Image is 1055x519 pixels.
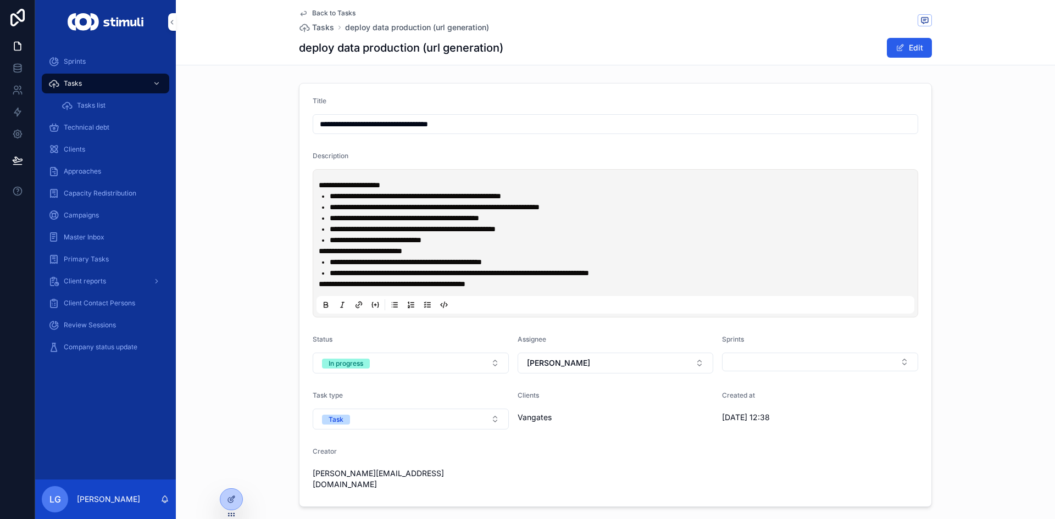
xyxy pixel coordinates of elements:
[42,293,169,313] a: Client Contact Persons
[722,335,744,343] span: Sprints
[518,335,546,343] span: Assignee
[518,391,539,399] span: Clients
[313,335,332,343] span: Status
[42,315,169,335] a: Review Sessions
[329,415,343,425] div: Task
[518,412,552,423] span: Vangates
[527,358,590,369] span: [PERSON_NAME]
[722,353,918,371] button: Select Button
[299,22,334,33] a: Tasks
[345,22,489,33] a: deploy data production (url generation)
[313,409,509,429] button: Select Button
[64,255,109,264] span: Primary Tasks
[722,391,755,399] span: Created at
[64,321,116,330] span: Review Sessions
[64,343,137,351] span: Company status update
[64,79,82,88] span: Tasks
[312,9,356,18] span: Back to Tasks
[64,189,136,198] span: Capacity Redistribution
[518,353,714,373] button: Select Button
[313,391,343,399] span: Task type
[64,123,109,132] span: Technical debt
[64,233,104,242] span: Master Inbox
[299,40,503,55] h1: deploy data production (url generation)
[42,249,169,269] a: Primary Tasks
[64,57,86,66] span: Sprints
[42,271,169,291] a: Client reports
[68,13,143,31] img: App logo
[313,468,458,490] span: [PERSON_NAME][EMAIL_ADDRESS][DOMAIN_NAME]
[77,494,140,505] p: [PERSON_NAME]
[42,183,169,203] a: Capacity Redistribution
[55,96,169,115] a: Tasks list
[64,145,85,154] span: Clients
[313,152,348,160] span: Description
[77,101,105,110] span: Tasks list
[42,337,169,357] a: Company status update
[299,9,356,18] a: Back to Tasks
[42,139,169,159] a: Clients
[313,353,509,373] button: Select Button
[49,493,61,506] span: LG
[35,44,176,371] div: scrollable content
[887,38,932,58] button: Edit
[329,359,363,369] div: In progress
[42,161,169,181] a: Approaches
[42,52,169,71] a: Sprints
[313,97,326,105] span: Title
[64,299,135,308] span: Client Contact Persons
[64,167,101,176] span: Approaches
[42,227,169,247] a: Master Inbox
[312,22,334,33] span: Tasks
[42,205,169,225] a: Campaigns
[64,211,99,220] span: Campaigns
[42,118,169,137] a: Technical debt
[64,277,106,286] span: Client reports
[722,412,867,423] span: [DATE] 12:38
[42,74,169,93] a: Tasks
[313,447,337,455] span: Creator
